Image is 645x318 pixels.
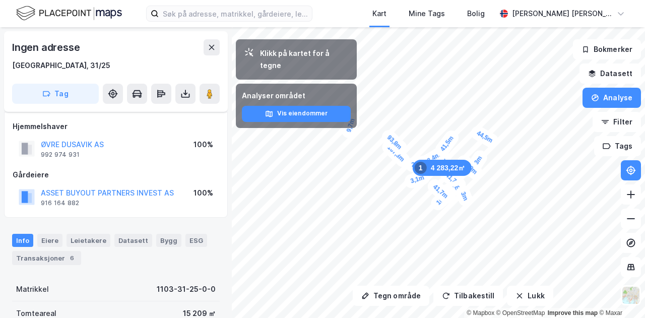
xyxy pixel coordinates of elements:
[595,270,645,318] div: Kontrollprogram for chat
[593,112,641,132] button: Filter
[16,283,49,295] div: Matrikkel
[13,120,219,133] div: Hjemmelshaver
[579,63,641,84] button: Datasett
[185,234,207,247] div: ESG
[67,234,110,247] div: Leietakere
[16,5,122,22] img: logo.f888ab2527a4732fd821a326f86c7f29.svg
[594,136,641,156] button: Tags
[12,39,82,55] div: Ingen adresse
[467,8,485,20] div: Bolig
[159,6,312,21] input: Søk på adresse, matrikkel, gårdeiere, leietakere eller personer
[242,90,351,102] div: Analyser området
[512,8,613,20] div: [PERSON_NAME] [PERSON_NAME]
[413,160,472,176] div: Map marker
[67,253,77,263] div: 6
[437,165,469,195] div: Map marker
[193,187,213,199] div: 100%
[403,169,431,190] div: Map marker
[416,145,448,172] div: Map marker
[432,128,461,159] div: Map marker
[242,106,351,122] button: Vis eiendommer
[415,162,427,174] div: 1
[12,84,99,104] button: Tag
[13,169,219,181] div: Gårdeiere
[433,286,503,306] button: Tilbakestill
[193,139,213,151] div: 100%
[573,39,641,59] button: Bokmerker
[156,234,181,247] div: Bygg
[425,176,456,206] div: Map marker
[12,59,110,72] div: [GEOGRAPHIC_DATA], 31/25
[454,184,475,209] div: Map marker
[41,151,80,159] div: 992 974 931
[595,270,645,318] iframe: Chat Widget
[12,251,81,265] div: Transaksjoner
[496,309,545,316] a: OpenStreetMap
[41,199,79,207] div: 916 164 882
[409,8,445,20] div: Mine Tags
[353,286,429,306] button: Tegn område
[548,309,598,316] a: Improve this map
[12,234,33,247] div: Info
[372,8,386,20] div: Kart
[37,234,62,247] div: Eiere
[507,286,553,306] button: Lukk
[469,123,501,150] div: Map marker
[467,309,494,316] a: Mapbox
[114,234,152,247] div: Datasett
[379,127,410,157] div: Map marker
[260,47,349,72] div: Klikk på kartet for å tegne
[157,283,216,295] div: 1103-31-25-0-0
[583,88,641,108] button: Analyse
